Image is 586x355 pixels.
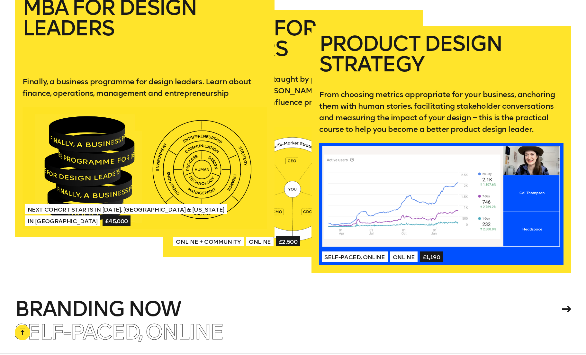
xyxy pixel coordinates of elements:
span: Next Cohort Starts in [DATE], [GEOGRAPHIC_DATA] & [US_STATE] [25,204,227,214]
p: Finally, a business programme for design leaders. Learn about finance, operations, management and... [23,76,267,99]
span: Online + Community [173,236,244,246]
h4: Branding Now [15,299,560,319]
span: Online [390,251,418,262]
p: From choosing metrics appropriate for your business, anchoring them with human stories, facilitat... [319,89,563,135]
span: In [GEOGRAPHIC_DATA] [25,215,100,226]
a: Product Design StrategyFrom choosing metrics appropriate for your business, anchoring them with h... [311,26,571,273]
span: £1,190 [420,251,443,262]
span: £2,500 [276,236,300,246]
a: Mini-MBA for DesignersA practical business course taught by product leaders at [GEOGRAPHIC_DATA],... [163,10,423,257]
span: £45,000 [103,215,131,226]
h2: Product Design Strategy [319,33,563,78]
h2: Mini-MBA for Designers [171,18,415,63]
span: Self-paced, Online [322,251,388,262]
span: Online [246,236,274,246]
p: A practical business course taught by product leaders at [GEOGRAPHIC_DATA], [PERSON_NAME] and mor... [171,73,415,120]
span: Self-paced, Online [15,319,223,345]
